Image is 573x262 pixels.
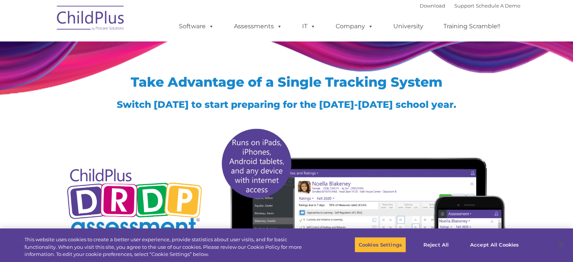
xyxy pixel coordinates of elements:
a: Training Scramble!! [436,19,508,34]
button: Accept All Cookies [466,237,523,253]
span: Switch [DATE] to start preparing for the [DATE]-[DATE] school year. [117,99,456,110]
img: ChildPlus by Procare Solutions [53,0,128,38]
div: This website uses cookies to create a better user experience, provide statistics about user visit... [24,236,315,258]
a: Software [171,19,222,34]
button: Cookies Settings [354,237,406,253]
a: Schedule A Demo [476,3,520,9]
a: University [386,19,431,34]
a: Support [454,3,474,9]
font: | [420,3,520,9]
button: Reject All [413,237,460,253]
img: Copyright - DRDP Logo [64,160,205,246]
span: Take Advantage of a Single Tracking System [131,74,443,90]
a: Company [328,19,381,34]
a: IT [295,19,323,34]
a: Assessments [226,19,290,34]
a: Download [420,3,445,9]
button: Close [553,236,569,253]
